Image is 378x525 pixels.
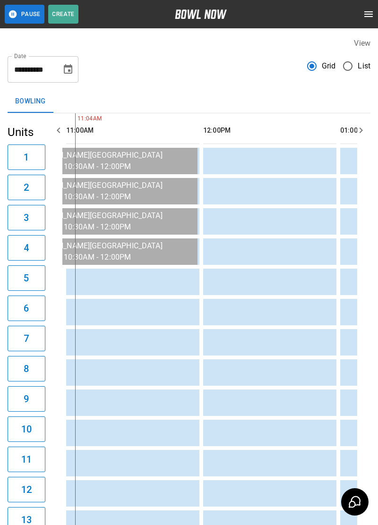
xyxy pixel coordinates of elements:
div: inventory tabs [8,90,370,113]
button: 1 [8,144,45,170]
button: Pause [5,5,44,24]
span: 11:04AM [75,114,77,124]
button: 11 [8,447,45,472]
h6: 12 [21,482,32,497]
h6: 2 [24,180,29,195]
label: View [354,39,370,48]
button: 3 [8,205,45,230]
button: 6 [8,296,45,321]
button: Bowling [8,90,53,113]
button: Create [48,5,78,24]
button: 7 [8,326,45,351]
h6: 1 [24,150,29,165]
button: 5 [8,265,45,291]
h6: 11 [21,452,32,467]
h6: 3 [24,210,29,225]
button: open drawer [359,5,378,24]
h6: 10 [21,422,32,437]
button: 4 [8,235,45,261]
h6: 5 [24,271,29,286]
h6: 7 [24,331,29,346]
h5: Units [8,125,45,140]
h6: 8 [24,361,29,376]
button: Choose date, selected date is Aug 28, 2025 [59,60,77,79]
th: 12:00PM [203,117,336,144]
th: 11:00AM [66,117,199,144]
span: List [358,60,370,72]
h6: 4 [24,240,29,255]
h6: 6 [24,301,29,316]
button: 10 [8,416,45,442]
button: 9 [8,386,45,412]
img: logo [175,9,227,19]
h6: 9 [24,391,29,406]
span: Grid [322,60,336,72]
button: 2 [8,175,45,200]
button: 8 [8,356,45,381]
button: 12 [8,477,45,502]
